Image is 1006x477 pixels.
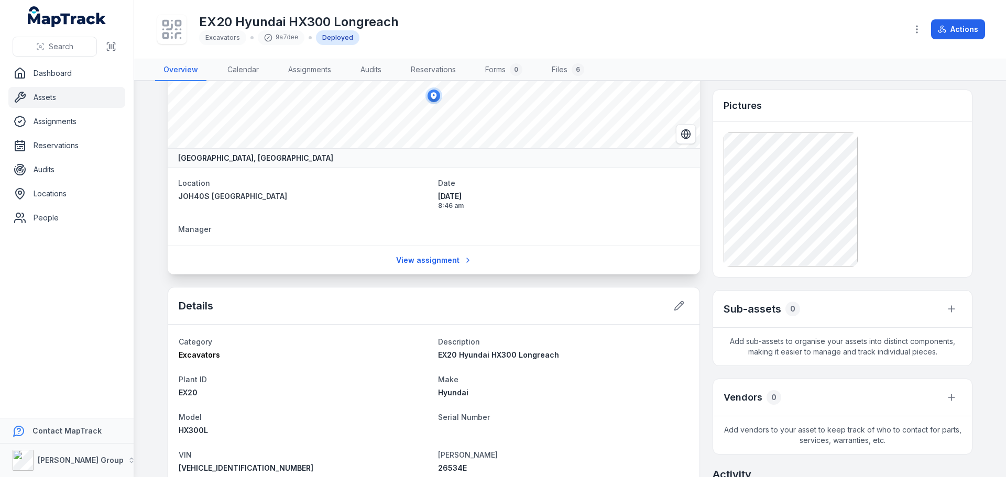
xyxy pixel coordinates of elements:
span: Description [438,337,480,346]
a: View assignment [389,250,479,270]
div: 0 [510,63,522,76]
span: Manager [178,225,211,234]
span: Add vendors to your asset to keep track of who to contact for parts, services, warranties, etc. [713,416,972,454]
div: 0 [767,390,781,405]
h2: Details [179,298,213,313]
span: [PERSON_NAME] [438,450,498,459]
div: 6 [572,63,584,76]
a: People [8,207,125,228]
a: JOH40S [GEOGRAPHIC_DATA] [178,191,430,202]
a: Reservations [8,135,125,156]
h3: Pictures [724,98,762,113]
span: JOH40S [GEOGRAPHIC_DATA] [178,192,287,201]
span: Add sub-assets to organise your assets into distinct components, making it easier to manage and t... [713,328,972,365]
span: EX20 Hyundai HX300 Longreach [438,350,559,359]
canvas: Map [168,43,700,148]
a: Assignments [8,111,125,132]
button: Actions [931,19,985,39]
span: HX300L [179,426,208,435]
span: [VEHICLE_IDENTIFICATION_NUMBER] [179,463,313,472]
span: Excavators [205,34,240,41]
span: Hyundai [438,388,468,397]
a: Files6 [543,59,593,81]
span: Search [49,41,73,52]
div: 9a7dee [258,30,304,45]
span: Category [179,337,212,346]
span: Make [438,375,458,384]
a: Locations [8,183,125,204]
span: 26534E [438,463,467,472]
a: Dashboard [8,63,125,84]
a: Forms0 [477,59,531,81]
h3: Vendors [724,390,762,405]
span: Plant ID [179,375,207,384]
span: [DATE] [438,191,690,202]
span: Date [438,179,455,187]
button: Switch to Satellite View [676,124,696,144]
strong: Contact MapTrack [32,426,102,435]
time: 8/15/2025, 8:46:23 AM [438,191,690,210]
h2: Sub-assets [724,302,781,316]
strong: [GEOGRAPHIC_DATA], [GEOGRAPHIC_DATA] [178,153,333,163]
a: Reservations [402,59,464,81]
button: Search [13,37,97,57]
span: Serial Number [438,413,490,421]
a: Calendar [219,59,267,81]
span: 8:46 am [438,202,690,210]
strong: [PERSON_NAME] Group [38,456,124,464]
span: Model [179,413,202,421]
a: Assignments [280,59,340,81]
h1: EX20 Hyundai HX300 Longreach [199,14,399,30]
div: 0 [785,302,800,316]
span: VIN [179,450,192,459]
span: Excavators [179,350,220,359]
a: Audits [8,159,125,180]
a: Overview [155,59,206,81]
span: Location [178,179,210,187]
a: Audits [352,59,390,81]
span: EX20 [179,388,198,397]
a: Assets [8,87,125,108]
div: Deployed [316,30,359,45]
a: MapTrack [28,6,106,27]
